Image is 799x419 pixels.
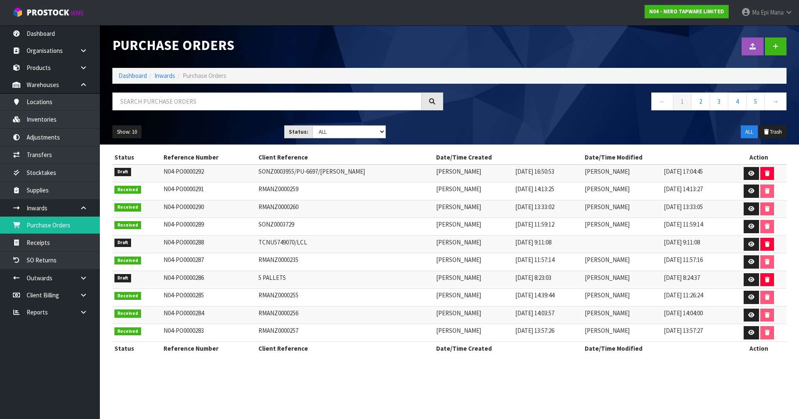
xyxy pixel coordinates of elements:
[515,327,554,334] span: [DATE] 13:57:26
[112,125,141,139] button: Show: 10
[71,9,84,17] small: WMS
[515,220,554,228] span: [DATE] 11:59:12
[114,257,141,265] span: Received
[741,125,758,139] button: ALL
[746,92,765,110] a: 5
[434,151,583,164] th: Date/Time Created
[256,289,434,307] td: RMANZ0000255
[114,168,131,176] span: Draft
[161,165,256,182] td: N04-PO0000292
[664,203,703,211] span: [DATE] 13:33:05
[114,221,141,229] span: Received
[161,306,256,324] td: N04-PO0000284
[161,289,256,307] td: N04-PO0000285
[114,239,131,247] span: Draft
[515,185,554,193] span: [DATE] 14:13:25
[764,92,787,110] a: →
[256,165,434,182] td: SONZ0003955/PU-6697/[PERSON_NAME]
[114,203,141,212] span: Received
[649,8,724,15] strong: N04 - NERO TAPWARE LIMITED
[112,342,161,355] th: Status
[112,92,422,110] input: Search purchase orders
[585,167,630,175] span: [PERSON_NAME]
[161,200,256,218] td: N04-PO0000290
[585,274,630,282] span: [PERSON_NAME]
[664,167,703,175] span: [DATE] 17:04:45
[256,182,434,200] td: RMANZ0000259
[585,220,630,228] span: [PERSON_NAME]
[436,238,481,246] span: [PERSON_NAME]
[759,125,787,139] button: Trash
[112,37,443,53] h1: Purchase Orders
[161,342,256,355] th: Reference Number
[651,92,673,110] a: ←
[456,92,787,113] nav: Page navigation
[119,72,147,80] a: Dashboard
[664,220,703,228] span: [DATE] 11:59:14
[256,271,434,289] td: 5 PALLETS
[770,8,784,16] span: Mana
[114,309,141,318] span: Received
[585,291,630,299] span: [PERSON_NAME]
[664,274,700,282] span: [DATE] 8:24:37
[154,72,175,80] a: Inwards
[436,291,481,299] span: [PERSON_NAME]
[752,8,769,16] span: Ma Epi
[515,256,554,264] span: [DATE] 11:57:14
[434,342,583,355] th: Date/Time Created
[256,342,434,355] th: Client Reference
[256,306,434,324] td: RMANZ0000256
[583,151,731,164] th: Date/Time Modified
[731,151,787,164] th: Action
[585,256,630,264] span: [PERSON_NAME]
[436,203,481,211] span: [PERSON_NAME]
[436,327,481,334] span: [PERSON_NAME]
[515,238,551,246] span: [DATE] 9:11:08
[256,253,434,271] td: RMANZ0000235
[673,92,692,110] a: 1
[12,7,23,17] img: cube-alt.png
[114,186,141,194] span: Received
[436,167,481,175] span: [PERSON_NAME]
[27,7,69,18] span: ProStock
[256,235,434,253] td: TCNU5749070/LCL
[161,253,256,271] td: N04-PO0000287
[728,92,747,110] a: 4
[515,274,551,282] span: [DATE] 8:23:03
[161,151,256,164] th: Reference Number
[256,151,434,164] th: Client Reference
[112,151,161,164] th: Status
[710,92,728,110] a: 3
[585,327,630,334] span: [PERSON_NAME]
[436,274,481,282] span: [PERSON_NAME]
[161,271,256,289] td: N04-PO0000286
[183,72,226,80] span: Purchase Orders
[256,218,434,236] td: SONZ0003729
[585,185,630,193] span: [PERSON_NAME]
[256,200,434,218] td: RMANZ0000260
[515,203,554,211] span: [DATE] 13:33:02
[515,291,554,299] span: [DATE] 14:39:44
[691,92,710,110] a: 2
[664,238,700,246] span: [DATE] 9:11:08
[664,291,703,299] span: [DATE] 11:26:24
[645,5,729,18] a: N04 - NERO TAPWARE LIMITED
[515,167,554,175] span: [DATE] 16:50:53
[114,327,141,336] span: Received
[583,342,731,355] th: Date/Time Modified
[664,256,703,264] span: [DATE] 11:57:16
[436,185,481,193] span: [PERSON_NAME]
[436,309,481,317] span: [PERSON_NAME]
[436,256,481,264] span: [PERSON_NAME]
[256,324,434,342] td: RMANZ0000257
[114,274,131,282] span: Draft
[114,292,141,300] span: Received
[664,309,703,317] span: [DATE] 14:04:00
[161,324,256,342] td: N04-PO0000283
[664,327,703,334] span: [DATE] 13:57:27
[161,218,256,236] td: N04-PO0000289
[515,309,554,317] span: [DATE] 14:03:57
[161,235,256,253] td: N04-PO0000288
[731,342,787,355] th: Action
[161,182,256,200] td: N04-PO0000291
